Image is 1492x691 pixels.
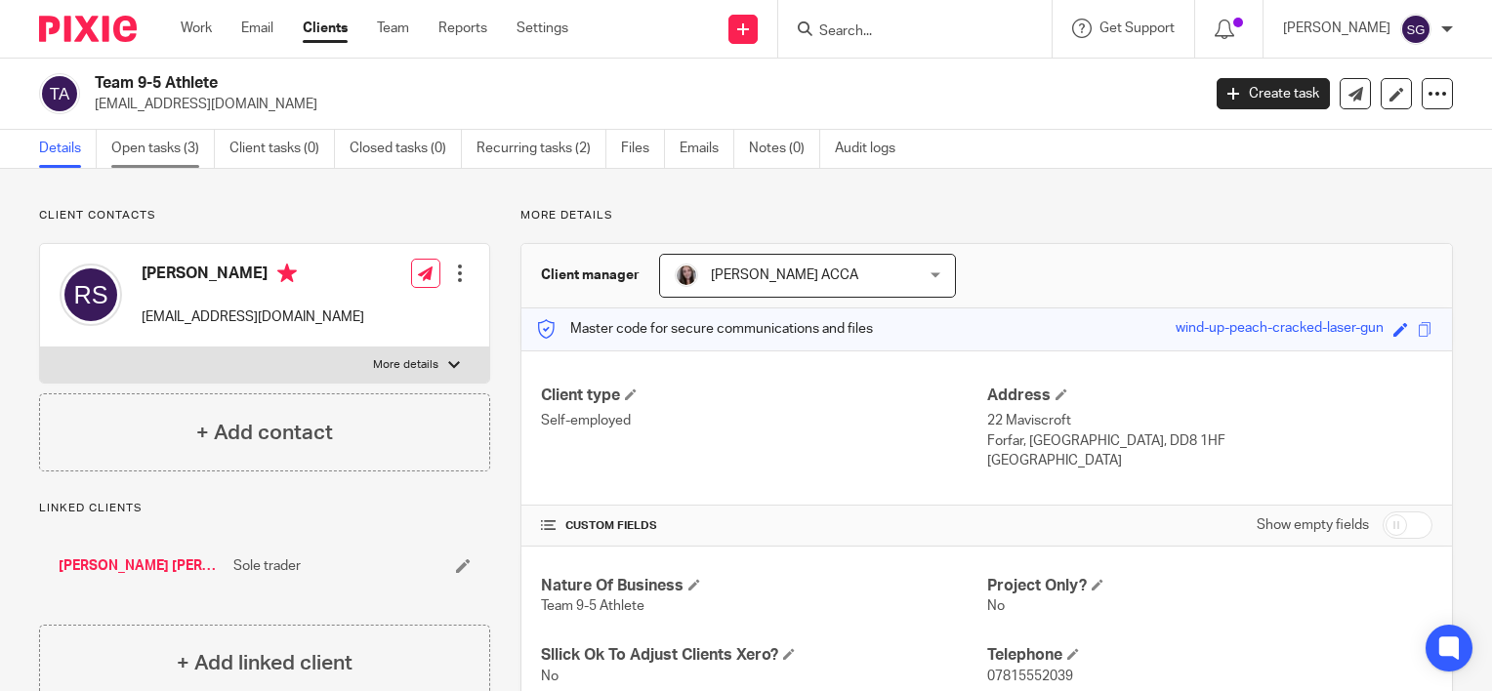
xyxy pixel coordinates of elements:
[39,208,490,224] p: Client contacts
[196,418,333,448] h4: + Add contact
[1099,21,1175,35] span: Get Support
[39,73,80,114] img: svg%3E
[987,386,1432,406] h4: Address
[1217,78,1330,109] a: Create task
[142,307,364,327] p: [EMAIL_ADDRESS][DOMAIN_NAME]
[303,19,348,38] a: Clients
[241,19,273,38] a: Email
[711,268,858,282] span: [PERSON_NAME] ACCA
[680,130,734,168] a: Emails
[536,319,873,339] p: Master code for secure communications and files
[675,264,698,287] img: Nicole%202023.jpg
[1283,19,1390,38] p: [PERSON_NAME]
[59,556,224,576] a: [PERSON_NAME] [PERSON_NAME]
[1400,14,1431,45] img: svg%3E
[517,19,568,38] a: Settings
[1257,515,1369,535] label: Show empty fields
[39,501,490,516] p: Linked clients
[835,130,910,168] a: Audit logs
[541,386,986,406] h4: Client type
[277,264,297,283] i: Primary
[229,130,335,168] a: Client tasks (0)
[111,130,215,168] a: Open tasks (3)
[1176,318,1384,341] div: wind-up-peach-cracked-laser-gun
[987,645,1432,666] h4: Telephone
[817,23,993,41] input: Search
[621,130,665,168] a: Files
[373,357,438,373] p: More details
[749,130,820,168] a: Notes (0)
[541,265,640,285] h3: Client manager
[39,130,97,168] a: Details
[181,19,212,38] a: Work
[541,411,986,430] p: Self-employed
[987,451,1432,470] p: [GEOGRAPHIC_DATA]
[39,16,137,42] img: Pixie
[177,648,352,678] h4: + Add linked client
[95,95,1187,114] p: [EMAIL_ADDRESS][DOMAIN_NAME]
[541,576,986,596] h4: Nature Of Business
[477,130,606,168] a: Recurring tasks (2)
[95,73,969,94] h2: Team 9-5 Athlete
[350,130,462,168] a: Closed tasks (0)
[142,264,364,288] h4: [PERSON_NAME]
[541,599,644,613] span: Team 9-5 Athlete
[987,411,1432,430] p: 22 Maviscroft
[987,576,1432,596] h4: Project Only?
[520,208,1453,224] p: More details
[541,670,559,683] span: No
[438,19,487,38] a: Reports
[987,670,1073,683] span: 07815552039
[541,518,986,534] h4: CUSTOM FIELDS
[377,19,409,38] a: Team
[60,264,122,326] img: svg%3E
[541,645,986,666] h4: Sllick Ok To Adjust Clients Xero?
[987,599,1005,613] span: No
[987,431,1432,451] p: Forfar, [GEOGRAPHIC_DATA], DD8 1HF
[233,556,301,576] span: Sole trader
